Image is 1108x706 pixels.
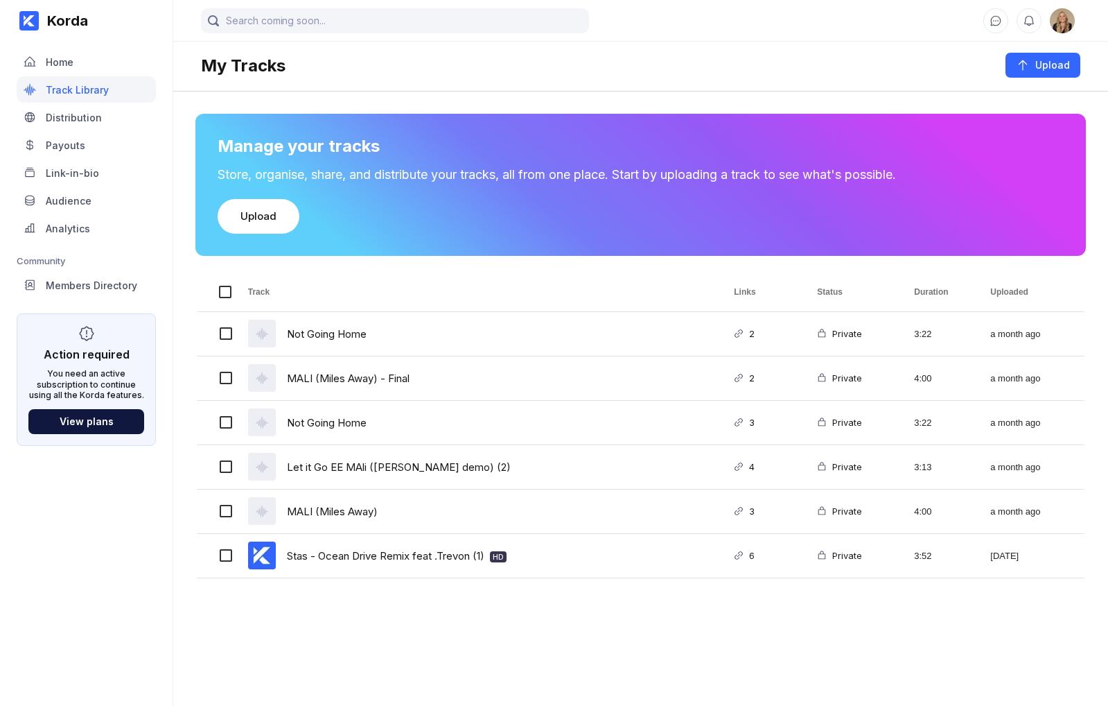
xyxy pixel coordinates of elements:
[827,318,862,350] div: Private
[827,540,862,572] div: Private
[744,406,755,439] div: 3
[974,534,1084,578] div: [DATE]
[744,495,755,528] div: 3
[46,195,91,207] div: Audience
[39,12,88,29] div: Korda
[287,540,507,572] a: Stas - Ocean Drive Remix feat .Trevon (1) HD
[897,356,974,400] div: 4:00
[46,139,85,151] div: Payouts
[1030,58,1070,72] div: Upload
[46,112,102,123] div: Distribution
[218,199,299,234] button: Upload
[44,347,130,361] div: Action required
[287,318,367,350] a: Not Going Home
[827,406,862,439] div: Private
[744,318,755,350] div: 2
[46,167,99,179] div: Link-in-bio
[1050,8,1075,33] div: Alina Verbenchuk
[897,490,974,533] div: 4:00
[287,362,410,395] a: MALI (Miles Away) - Final
[974,356,1084,400] div: a month ago
[744,451,755,483] div: 4
[17,104,156,132] a: Distribution
[914,287,948,297] span: Duration
[734,287,755,297] span: Links
[201,8,589,33] input: Search coming soon...
[974,490,1084,533] div: a month ago
[17,255,156,266] div: Community
[17,160,156,187] a: Link-in-bio
[744,362,755,395] div: 2
[240,209,276,223] div: Upload
[897,312,974,356] div: 3:22
[17,272,156,300] a: Members Directory
[744,540,755,572] div: 6
[248,287,270,297] span: Track
[287,406,367,439] a: Not Going Home
[46,279,137,291] div: Members Directory
[974,401,1084,445] div: a month ago
[493,551,504,562] div: HD
[17,49,156,76] a: Home
[17,76,156,104] a: Track Library
[827,451,862,483] div: Private
[17,187,156,215] a: Audience
[827,495,862,528] div: Private
[974,312,1084,356] div: a month ago
[46,84,109,96] div: Track Library
[897,401,974,445] div: 3:22
[990,287,1028,297] span: Uploaded
[60,415,114,427] div: View plans
[827,362,862,395] div: Private
[1050,8,1075,33] img: 160x160
[287,451,511,483] a: Let it Go EE MAli ([PERSON_NAME] demo) (2)
[248,542,276,569] img: cover art
[218,167,1064,182] div: Store, organise, share, and distribute your tracks, all from one place. Start by uploading a trac...
[897,445,974,489] div: 3:13
[287,540,507,572] div: Stas - Ocean Drive Remix feat .Trevon (1)
[46,56,73,68] div: Home
[28,409,144,434] button: View plans
[287,495,378,528] a: MALI (Miles Away)
[17,132,156,160] a: Payouts
[974,445,1084,489] div: a month ago
[1005,53,1080,78] button: Upload
[17,215,156,243] a: Analytics
[897,534,974,578] div: 3:52
[46,223,90,234] div: Analytics
[201,55,285,76] div: My Tracks
[817,287,843,297] span: Status
[218,136,1064,156] div: Manage your tracks
[28,368,144,401] div: You need an active subscription to continue using all the Korda features.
